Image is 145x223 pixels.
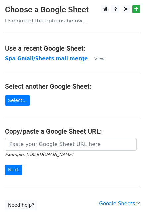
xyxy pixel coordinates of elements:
[5,138,137,151] input: Paste your Google Sheet URL here
[5,82,140,90] h4: Select another Google Sheet:
[5,152,73,157] small: Example: [URL][DOMAIN_NAME]
[94,56,104,61] small: View
[5,95,30,106] a: Select...
[88,56,104,62] a: View
[99,201,140,207] a: Google Sheets
[5,127,140,135] h4: Copy/paste a Google Sheet URL:
[5,200,37,210] a: Need help?
[5,44,140,52] h4: Use a recent Google Sheet:
[5,17,140,24] p: Use one of the options below...
[5,5,140,15] h3: Choose a Google Sheet
[5,165,22,175] input: Next
[5,56,88,62] a: Spa Gmail/Sheets mail merge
